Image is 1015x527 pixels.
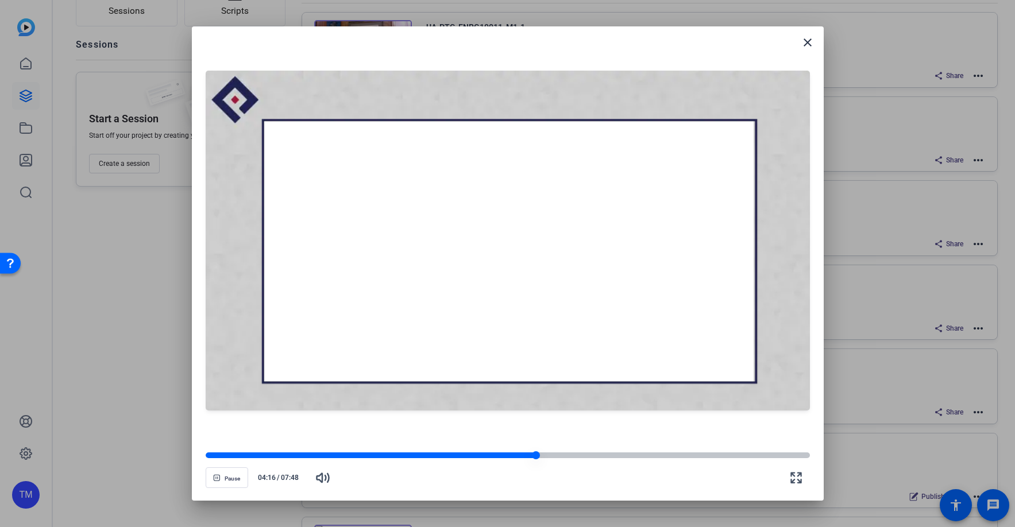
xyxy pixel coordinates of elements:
span: Pause [225,475,240,482]
mat-icon: close [801,36,815,49]
button: Fullscreen [782,464,810,491]
div: / [253,472,304,483]
button: Pause [206,467,248,488]
span: 07:48 [281,472,304,483]
button: Mute [309,464,337,491]
span: 04:16 [253,472,276,483]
